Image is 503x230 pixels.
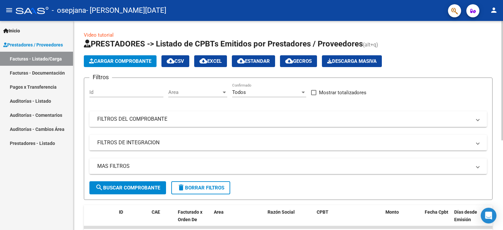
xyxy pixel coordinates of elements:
[84,55,157,67] button: Cargar Comprobante
[84,39,363,48] span: PRESTADORES -> Listado de CPBTs Emitidos por Prestadores / Proveedores
[319,89,366,97] span: Mostrar totalizadores
[454,209,477,222] span: Días desde Emisión
[177,185,224,191] span: Borrar Filtros
[178,209,202,222] span: Facturado x Orden De
[152,209,160,215] span: CAE
[89,135,487,150] mat-expansion-panel-header: FILTROS DE INTEGRACION
[97,163,471,170] mat-panel-title: MAS FILTROS
[95,184,103,191] mat-icon: search
[119,209,123,215] span: ID
[237,58,270,64] span: Estandar
[89,58,151,64] span: Cargar Comprobante
[237,57,245,65] mat-icon: cloud_download
[317,209,328,215] span: CPBT
[232,55,275,67] button: Estandar
[481,208,496,223] div: Open Intercom Messenger
[199,57,207,65] mat-icon: cloud_download
[232,89,246,95] span: Todos
[89,111,487,127] mat-expansion-panel-header: FILTROS DEL COMPROBANTE
[167,58,184,64] span: CSV
[327,58,377,64] span: Descarga Masiva
[214,209,224,215] span: Area
[168,89,221,95] span: Area
[167,57,175,65] mat-icon: cloud_download
[199,58,222,64] span: EXCEL
[363,42,378,48] span: (alt+q)
[5,6,13,14] mat-icon: menu
[194,55,227,67] button: EXCEL
[84,32,114,38] a: Video tutorial
[95,185,160,191] span: Buscar Comprobante
[171,181,230,194] button: Borrar Filtros
[285,58,312,64] span: Gecros
[89,181,166,194] button: Buscar Comprobante
[425,209,448,215] span: Fecha Cpbt
[285,57,293,65] mat-icon: cloud_download
[3,41,63,48] span: Prestadores / Proveedores
[177,184,185,191] mat-icon: delete
[89,73,112,82] h3: Filtros
[490,6,498,14] mat-icon: person
[89,158,487,174] mat-expansion-panel-header: MAS FILTROS
[322,55,382,67] app-download-masive: Descarga masiva de comprobantes (adjuntos)
[161,55,189,67] button: CSV
[97,139,471,146] mat-panel-title: FILTROS DE INTEGRACION
[52,3,86,18] span: - osepjana
[97,115,471,123] mat-panel-title: FILTROS DEL COMPROBANTE
[322,55,382,67] button: Descarga Masiva
[280,55,317,67] button: Gecros
[3,27,20,34] span: Inicio
[385,209,399,215] span: Monto
[268,209,295,215] span: Razón Social
[86,3,166,18] span: - [PERSON_NAME][DATE]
